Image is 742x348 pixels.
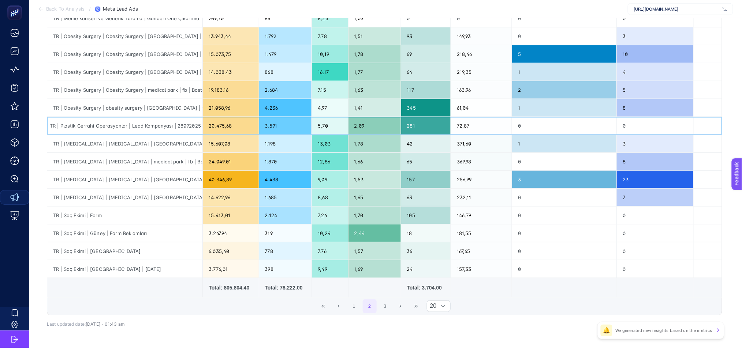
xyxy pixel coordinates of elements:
[47,224,202,242] div: TR | Saç Ekimi | Güney | Form Reklamları
[401,81,451,99] div: 117
[203,153,258,170] div: 24.049,01
[259,153,312,170] div: 1.870
[401,171,451,188] div: 157
[512,189,616,206] div: 0
[47,10,202,27] div: TR | Meme Kanseri ve Genetik Tarama | Gönderi Öne Çıkartma
[312,189,348,206] div: 8,68
[259,10,312,27] div: 86
[47,322,86,327] span: Last updated date:
[409,299,423,313] button: Last Page
[312,171,348,188] div: 9,09
[401,117,451,135] div: 281
[203,27,258,45] div: 13.943,44
[47,171,202,188] div: TR | [MEDICAL_DATA] | [MEDICAL_DATA] | [GEOGRAPHIC_DATA] | fb | Bostanci
[259,117,312,135] div: 3.591
[451,63,512,81] div: 219,35
[348,260,401,278] div: 1,69
[259,260,312,278] div: 398
[259,63,312,81] div: 868
[401,135,451,152] div: 42
[348,207,401,224] div: 1,70
[259,99,312,117] div: 4.236
[348,63,401,81] div: 1,77
[451,10,512,27] div: 0
[312,27,348,45] div: 7,78
[312,153,348,170] div: 12,86
[203,242,258,260] div: 6.035,40
[47,135,202,152] div: TR | [MEDICAL_DATA] | [MEDICAL_DATA] | [GEOGRAPHIC_DATA] | fb | Bostanci
[348,99,401,117] div: 1,41
[363,299,377,313] button: 2
[259,242,312,260] div: 778
[47,207,202,224] div: TR | Saç Ekimi | Form
[512,171,616,188] div: 3
[512,117,616,135] div: 0
[259,189,312,206] div: 1.685
[259,224,312,242] div: 319
[378,299,392,313] button: 3
[89,6,91,12] span: /
[617,207,693,224] div: 0
[401,27,451,45] div: 93
[86,322,124,327] span: [DATE]・01:43 am
[451,189,512,206] div: 232,11
[348,135,401,152] div: 1,78
[427,301,437,312] span: Rows per page
[407,284,445,291] div: Total: 3.704.00
[617,242,693,260] div: 0
[401,45,451,63] div: 69
[451,81,512,99] div: 163,96
[47,81,202,99] div: TR | Obesity Surgery | Obesity Surgery | medical park | fb | Bostanci
[203,135,258,152] div: 15.607,08
[4,2,28,8] span: Feedback
[348,81,401,99] div: 1,63
[209,284,253,291] div: Total: 805.804.40
[348,27,401,45] div: 1,51
[348,189,401,206] div: 1,65
[512,63,616,81] div: 1
[451,153,512,170] div: 369,98
[451,260,512,278] div: 157,33
[451,99,512,117] div: 61,04
[347,299,361,313] button: 1
[401,224,451,242] div: 18
[259,45,312,63] div: 1.479
[312,45,348,63] div: 10,19
[512,27,616,45] div: 0
[451,45,512,63] div: 218,46
[512,45,616,63] div: 5
[617,117,693,135] div: 0
[394,299,407,313] button: Next Page
[512,10,616,27] div: 0
[401,63,451,81] div: 64
[512,224,616,242] div: 0
[512,81,616,99] div: 2
[348,10,401,27] div: 1,03
[203,10,258,27] div: 709,70
[617,260,693,278] div: 0
[47,45,202,63] div: TR | Obesity Surgery | Obesity Surgery | [GEOGRAPHIC_DATA] | Fb | [GEOGRAPHIC_DATA]
[601,325,612,336] div: 🔔
[47,242,202,260] div: TR | Saç Ekimi | [GEOGRAPHIC_DATA]
[348,242,401,260] div: 1,57
[617,153,693,170] div: 8
[47,63,202,81] div: TR | Obesity Surgery | Obesity Surgery | [GEOGRAPHIC_DATA] | Fb | Bostanci
[203,81,258,99] div: 19.183,16
[617,135,693,152] div: 3
[512,153,616,170] div: 0
[332,299,346,313] button: Previous Page
[401,99,451,117] div: 345
[401,207,451,224] div: 105
[512,242,616,260] div: 0
[401,260,451,278] div: 24
[401,189,451,206] div: 63
[451,224,512,242] div: 181,55
[259,135,312,152] div: 1.198
[615,328,712,333] p: We generated new insights based on the metrics
[203,260,258,278] div: 3.776,01
[723,5,727,13] img: svg%3e
[512,99,616,117] div: 1
[348,224,401,242] div: 2,44
[203,189,258,206] div: 14.622,96
[312,242,348,260] div: 7,76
